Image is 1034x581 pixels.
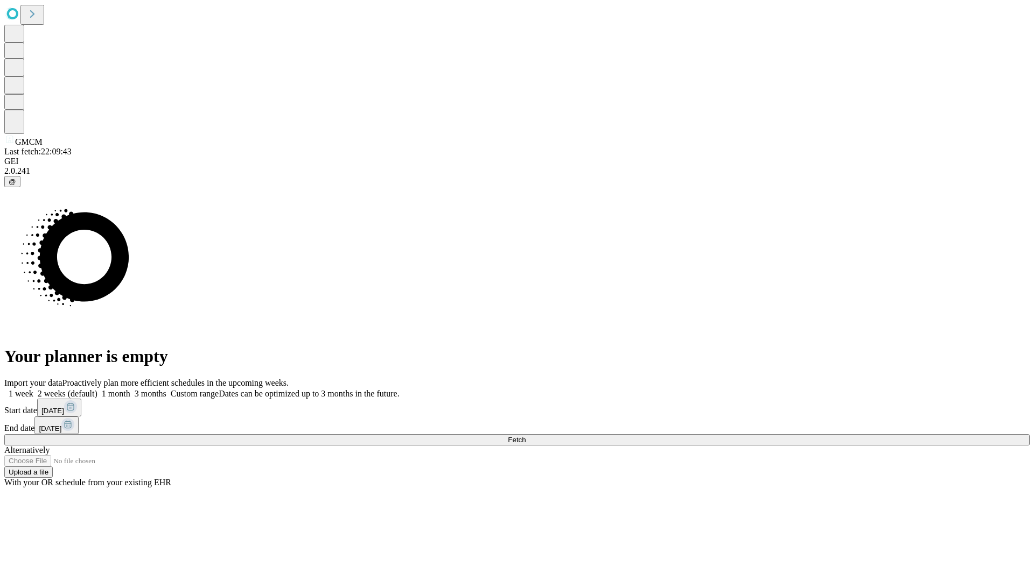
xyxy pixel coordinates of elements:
[9,389,33,398] span: 1 week
[4,445,50,455] span: Alternatively
[4,466,53,478] button: Upload a file
[9,178,16,186] span: @
[4,157,1030,166] div: GEI
[4,378,62,387] span: Import your data
[4,166,1030,176] div: 2.0.241
[4,478,171,487] span: With your OR schedule from your existing EHR
[4,399,1030,416] div: Start date
[39,424,61,433] span: [DATE]
[4,346,1030,366] h1: Your planner is empty
[4,176,20,187] button: @
[171,389,219,398] span: Custom range
[219,389,399,398] span: Dates can be optimized up to 3 months in the future.
[62,378,289,387] span: Proactively plan more efficient schedules in the upcoming weeks.
[34,416,79,434] button: [DATE]
[4,434,1030,445] button: Fetch
[4,416,1030,434] div: End date
[38,389,97,398] span: 2 weeks (default)
[15,137,43,146] span: GMCM
[41,407,64,415] span: [DATE]
[37,399,81,416] button: [DATE]
[102,389,130,398] span: 1 month
[135,389,166,398] span: 3 months
[4,147,72,156] span: Last fetch: 22:09:43
[508,436,526,444] span: Fetch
